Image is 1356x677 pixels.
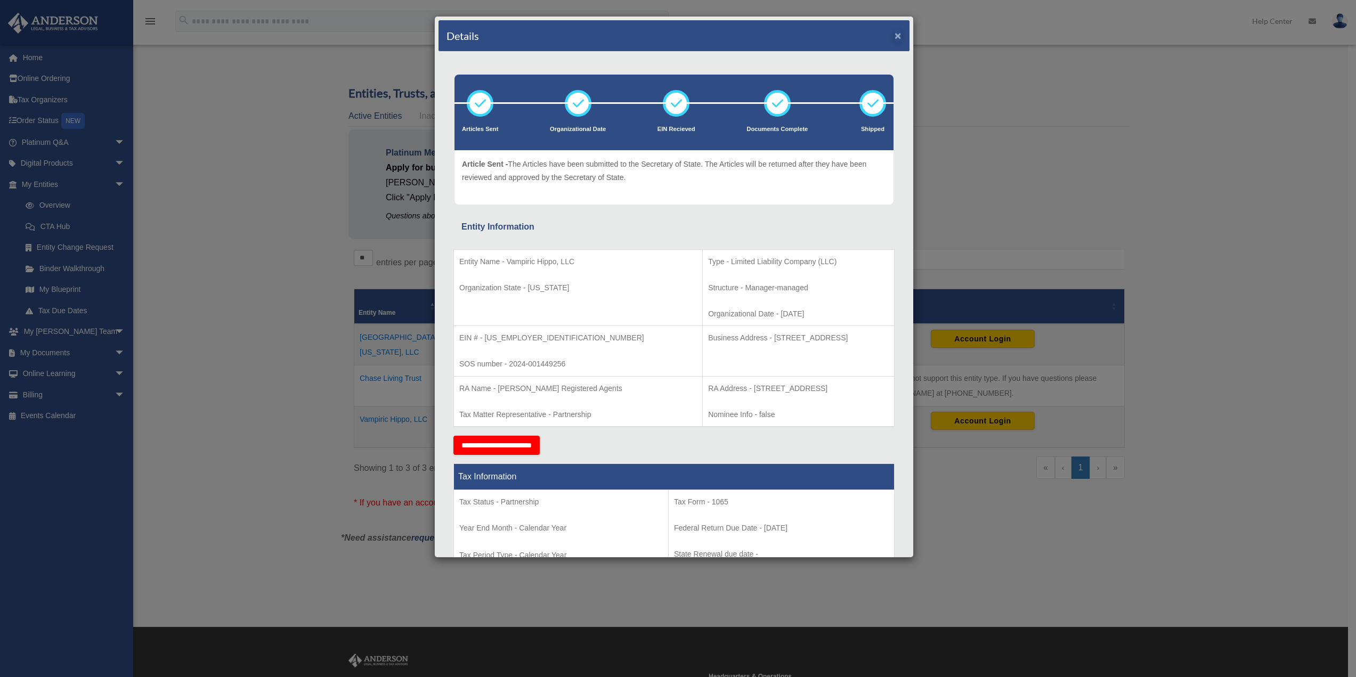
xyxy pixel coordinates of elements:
[446,28,479,43] h4: Details
[708,307,889,321] p: Organizational Date - [DATE]
[657,124,695,135] p: EIN Recieved
[708,382,889,395] p: RA Address - [STREET_ADDRESS]
[454,464,895,490] th: Tax Information
[459,521,663,535] p: Year End Month - Calendar Year
[674,521,889,535] p: Federal Return Due Date - [DATE]
[462,158,886,184] p: The Articles have been submitted to the Secretary of State. The Articles will be returned after t...
[746,124,808,135] p: Documents Complete
[459,331,697,345] p: EIN # - [US_EMPLOYER_IDENTIFICATION_NUMBER]
[708,408,889,421] p: Nominee Info - false
[462,124,498,135] p: Articles Sent
[459,408,697,421] p: Tax Matter Representative - Partnership
[708,331,889,345] p: Business Address - [STREET_ADDRESS]
[459,382,697,395] p: RA Name - [PERSON_NAME] Registered Agents
[708,255,889,268] p: Type - Limited Liability Company (LLC)
[462,160,508,168] span: Article Sent -
[461,219,887,234] div: Entity Information
[454,490,669,569] td: Tax Period Type - Calendar Year
[674,495,889,509] p: Tax Form - 1065
[708,281,889,295] p: Structure - Manager-managed
[459,357,697,371] p: SOS number - 2024-001449256
[674,548,889,561] p: State Renewal due date -
[859,124,886,135] p: Shipped
[459,255,697,268] p: Entity Name - Vampiric Hippo, LLC
[459,281,697,295] p: Organization State - [US_STATE]
[895,30,902,41] button: ×
[550,124,606,135] p: Organizational Date
[459,495,663,509] p: Tax Status - Partnership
